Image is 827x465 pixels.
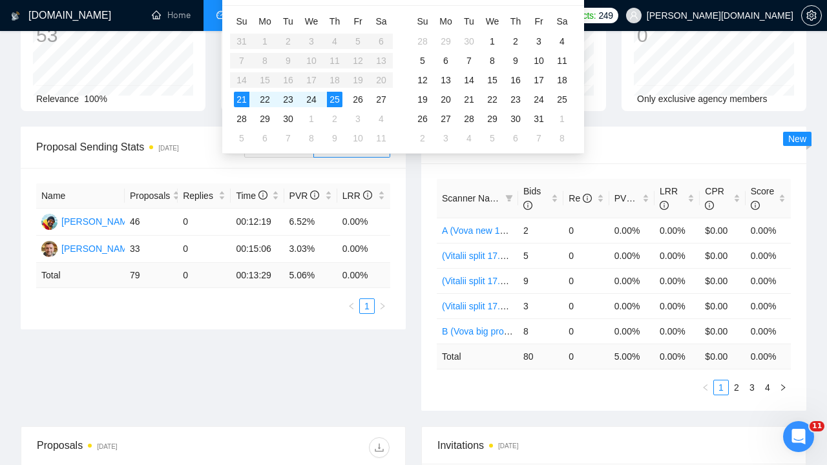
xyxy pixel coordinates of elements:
[660,186,678,211] span: LRR
[518,318,563,344] td: 8
[434,129,457,148] td: 2025-11-03
[411,129,434,148] td: 2025-11-02
[284,209,337,236] td: 6.52%
[531,34,547,49] div: 3
[654,243,700,268] td: 0.00%
[481,109,504,129] td: 2025-10-29
[280,92,296,107] div: 23
[746,344,791,369] td: 0.00 %
[700,243,745,268] td: $0.00
[746,318,791,344] td: 0.00%
[327,130,342,146] div: 9
[360,299,374,313] a: 1
[485,34,500,49] div: 1
[434,109,457,129] td: 2025-10-27
[504,11,527,32] th: Th
[788,134,806,144] span: New
[411,32,434,51] td: 2025-09-28
[178,183,231,209] th: Replies
[660,201,669,210] span: info-circle
[323,129,346,148] td: 2025-10-09
[130,189,170,203] span: Proposals
[705,201,714,210] span: info-circle
[379,302,386,310] span: right
[304,92,319,107] div: 24
[481,51,504,70] td: 2025-10-08
[481,90,504,109] td: 2025-10-22
[550,51,574,70] td: 2025-10-11
[152,10,191,21] a: homeHome
[801,10,822,21] a: setting
[41,214,58,230] img: VS
[415,72,430,88] div: 12
[461,111,477,127] div: 28
[531,53,547,68] div: 10
[350,92,366,107] div: 26
[370,442,389,453] span: download
[654,218,700,243] td: 0.00%
[554,111,570,127] div: 1
[344,298,359,314] button: left
[563,243,609,268] td: 0
[481,70,504,90] td: 2025-10-15
[746,243,791,268] td: 0.00%
[609,268,654,293] td: 0.00%
[346,90,370,109] td: 2025-09-26
[236,191,267,201] span: Time
[700,268,745,293] td: $0.00
[234,111,249,127] div: 28
[481,129,504,148] td: 2025-11-05
[635,194,644,203] span: info-circle
[304,130,319,146] div: 8
[257,111,273,127] div: 29
[700,218,745,243] td: $0.00
[609,243,654,268] td: 0.00%
[434,11,457,32] th: Mo
[457,51,481,70] td: 2025-10-07
[504,129,527,148] td: 2025-11-06
[569,193,592,203] span: Re
[257,130,273,146] div: 6
[485,130,500,146] div: 5
[442,225,642,236] a: A (Vova new 18.09) Full-stack (Yes Prompt 13.08)
[438,92,454,107] div: 20
[344,298,359,314] li: Previous Page
[654,344,700,369] td: 0.00 %
[485,72,500,88] div: 15
[415,34,430,49] div: 28
[373,130,389,146] div: 11
[348,302,355,310] span: left
[277,129,300,148] td: 2025-10-07
[550,70,574,90] td: 2025-10-18
[415,53,430,68] div: 5
[350,111,366,127] div: 3
[751,201,760,210] span: info-circle
[563,268,609,293] td: 0
[554,34,570,49] div: 4
[654,268,700,293] td: 0.00%
[375,298,390,314] button: right
[300,11,323,32] th: We
[654,293,700,318] td: 0.00%
[300,90,323,109] td: 2025-09-24
[609,293,654,318] td: 0.00%
[258,191,267,200] span: info-circle
[231,209,284,236] td: 00:12:19
[598,8,612,23] span: 249
[370,11,393,32] th: Sa
[370,109,393,129] td: 2025-10-04
[485,111,500,127] div: 29
[253,90,277,109] td: 2025-09-22
[527,90,550,109] td: 2025-10-24
[746,293,791,318] td: 0.00%
[461,72,477,88] div: 14
[337,263,390,288] td: 0.00 %
[751,186,775,211] span: Score
[801,5,822,26] button: setting
[289,191,320,201] span: PVR
[434,51,457,70] td: 2025-10-06
[523,201,532,210] span: info-circle
[442,193,502,203] span: Scanner Name
[508,130,523,146] div: 6
[554,130,570,146] div: 8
